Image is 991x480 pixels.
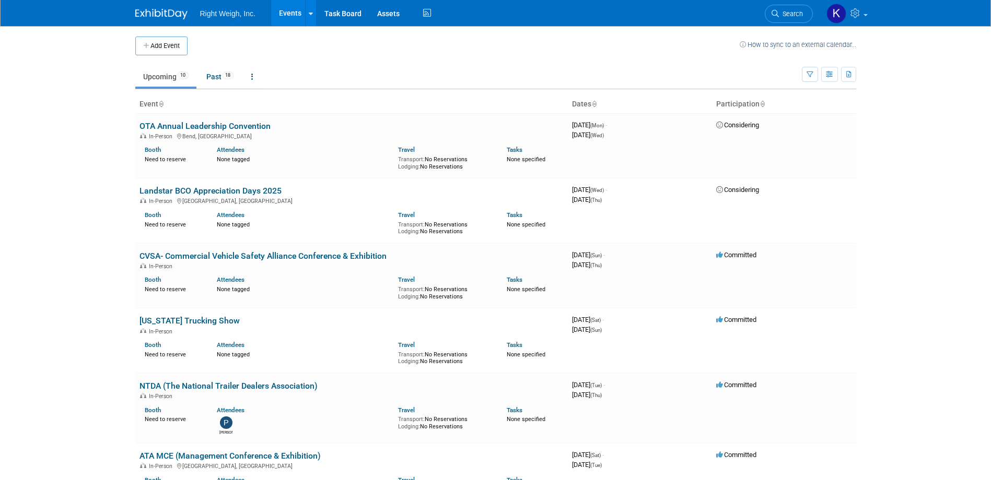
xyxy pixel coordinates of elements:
[716,381,756,389] span: Committed
[572,381,605,389] span: [DATE]
[398,211,415,219] a: Travel
[507,146,522,153] a: Tasks
[572,186,607,194] span: [DATE]
[740,41,856,49] a: How to sync to an external calendar...
[145,219,202,229] div: Need to reserve
[603,381,605,389] span: -
[398,219,491,235] div: No Reservations No Reservations
[158,100,164,108] a: Sort by Event Name
[765,5,813,23] a: Search
[145,284,202,293] div: Need to reserve
[716,316,756,323] span: Committed
[217,406,244,414] a: Attendees
[398,414,491,430] div: No Reservations No Reservations
[572,316,604,323] span: [DATE]
[590,253,602,258] span: (Sun)
[217,219,390,229] div: None tagged
[145,211,161,219] a: Booth
[572,251,605,259] span: [DATE]
[590,133,604,138] span: (Wed)
[140,393,146,398] img: In-Person Event
[145,146,161,153] a: Booth
[217,211,244,219] a: Attendees
[572,131,604,139] span: [DATE]
[140,133,146,138] img: In-Person Event
[398,341,415,349] a: Travel
[135,9,188,19] img: ExhibitDay
[145,154,202,163] div: Need to reserve
[135,37,188,55] button: Add Event
[716,121,759,129] span: Considering
[605,186,607,194] span: -
[507,211,522,219] a: Tasks
[507,341,522,349] a: Tasks
[590,462,602,468] span: (Tue)
[145,406,161,414] a: Booth
[507,221,545,228] span: None specified
[217,349,390,358] div: None tagged
[590,317,601,323] span: (Sat)
[398,358,420,365] span: Lodging:
[200,9,255,18] span: Right Weigh, Inc.
[572,461,602,469] span: [DATE]
[217,146,244,153] a: Attendees
[398,351,425,358] span: Transport:
[135,95,568,113] th: Event
[398,163,420,170] span: Lodging:
[826,4,846,23] img: KC Nolan
[398,276,415,283] a: Travel
[139,186,282,196] a: Landstar BCO Appreciation Days 2025
[139,316,240,326] a: [US_STATE] Trucking Show
[139,196,564,205] div: [GEOGRAPHIC_DATA], [GEOGRAPHIC_DATA]
[572,261,602,269] span: [DATE]
[716,186,759,194] span: Considering
[145,341,161,349] a: Booth
[149,463,176,470] span: In-Person
[217,284,390,293] div: None tagged
[149,263,176,270] span: In-Person
[217,341,244,349] a: Attendees
[590,187,604,193] span: (Wed)
[139,451,321,461] a: ATA MCE (Management Conference & Exhibition)
[572,391,602,399] span: [DATE]
[590,123,604,128] span: (Mon)
[398,284,491,300] div: No Reservations No Reservations
[507,406,522,414] a: Tasks
[140,463,146,468] img: In-Person Event
[507,286,545,293] span: None specified
[222,71,234,79] span: 18
[590,382,602,388] span: (Tue)
[139,461,564,470] div: [GEOGRAPHIC_DATA], [GEOGRAPHIC_DATA]
[572,196,602,203] span: [DATE]
[603,251,605,259] span: -
[602,316,604,323] span: -
[590,197,602,203] span: (Thu)
[398,228,420,235] span: Lodging:
[568,95,712,113] th: Dates
[572,326,602,333] span: [DATE]
[145,276,161,283] a: Booth
[398,154,491,170] div: No Reservations No Reservations
[398,146,415,153] a: Travel
[398,423,420,430] span: Lodging:
[590,392,602,398] span: (Thu)
[507,156,545,163] span: None specified
[398,221,425,228] span: Transport:
[139,251,387,261] a: CVSA- Commercial Vehicle Safety Alliance Conference & Exhibition
[507,416,545,423] span: None specified
[398,293,420,300] span: Lodging:
[149,198,176,205] span: In-Person
[149,328,176,335] span: In-Person
[572,121,607,129] span: [DATE]
[572,451,604,459] span: [DATE]
[591,100,597,108] a: Sort by Start Date
[605,121,607,129] span: -
[590,452,601,458] span: (Sat)
[145,414,202,423] div: Need to reserve
[177,71,189,79] span: 10
[590,262,602,268] span: (Thu)
[398,406,415,414] a: Travel
[140,263,146,268] img: In-Person Event
[760,100,765,108] a: Sort by Participation Type
[140,198,146,203] img: In-Person Event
